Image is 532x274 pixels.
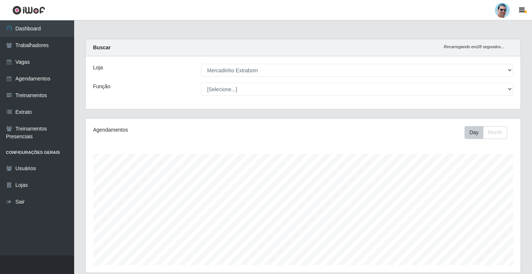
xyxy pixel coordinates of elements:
label: Função [93,83,110,90]
label: Loja [93,64,103,72]
button: Day [465,126,483,139]
i: Recarregando em 28 segundos... [444,44,504,49]
div: Toolbar with button groups [465,126,513,139]
div: Agendamentos [93,126,262,134]
img: CoreUI Logo [12,6,45,15]
strong: Buscar [93,44,110,50]
button: Month [483,126,507,139]
div: First group [465,126,507,139]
